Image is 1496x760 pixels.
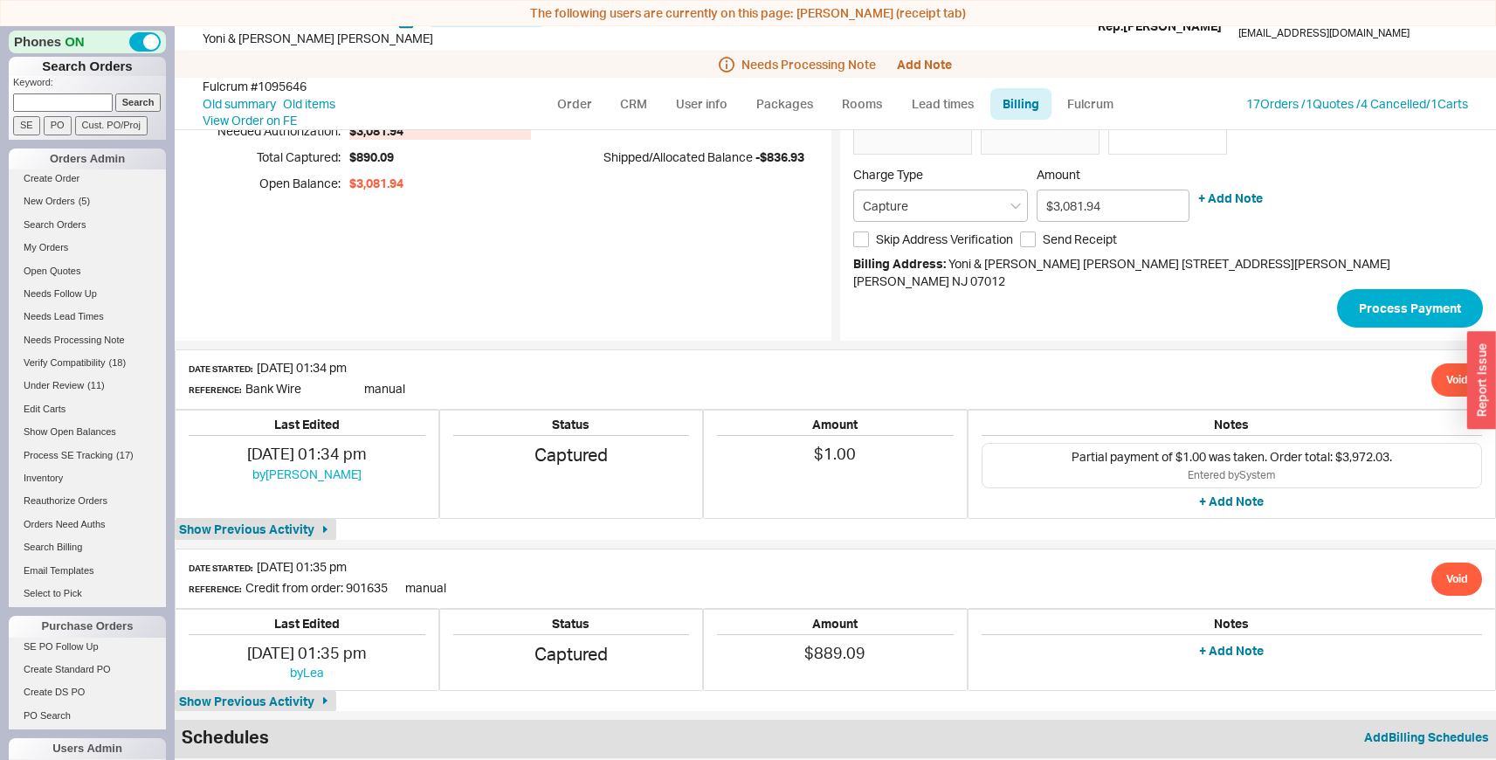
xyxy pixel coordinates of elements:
[24,288,97,299] span: Needs Follow Up
[257,559,347,574] span: [DATE] 01:35 pm
[24,335,125,345] span: Needs Processing Note
[349,149,531,166] span: $890.09
[9,616,166,637] div: Purchase Orders
[9,469,166,487] a: Inventory
[189,618,425,635] h5: Last Edited
[405,580,446,595] span: manual
[853,190,1028,222] input: Select...
[9,660,166,679] a: Create Standard PO
[1037,190,1189,222] input: Amount
[189,563,252,572] h6: Date Started:
[9,446,166,465] a: Process SE Tracking(17)
[9,285,166,303] a: Needs Follow Up
[245,580,388,595] span: Credit from order: 901635
[982,443,1482,487] div: Partial payment of $1.00 was taken. Order total: $3,972.03.
[897,58,952,72] button: Add Note
[876,231,1013,248] span: Skip Address Verification
[189,466,425,483] div: by [PERSON_NAME]
[9,377,166,395] a: Under Review(11)
[203,113,297,128] a: View Order on FE
[9,57,166,76] h1: Search Orders
[424,8,548,27] button: Needs Processing
[257,360,347,375] span: [DATE] 01:34 pm
[453,418,690,436] h5: Status
[9,149,166,169] div: Orders Admin
[349,175,403,192] span: $3,081.94
[44,116,72,135] input: PO
[203,30,753,47] div: Yoni & [PERSON_NAME] [PERSON_NAME]
[899,88,987,120] a: Lead times
[203,78,307,95] div: Fulcrum # 1095646
[853,231,869,247] input: Skip Address Verification
[717,618,954,635] h5: Amount
[9,584,166,603] a: Select to Pick
[1431,563,1482,596] button: Void
[982,618,1482,635] h5: Notes
[1426,96,1468,111] a: /1Carts
[13,76,166,93] p: Keyword:
[189,664,425,681] div: by Lea
[1199,642,1264,660] button: + Add Note
[1037,167,1189,183] span: Amount
[24,380,84,390] span: Under Review
[453,642,690,667] div: Captured
[75,116,148,135] input: Cust. PO/Proj
[179,693,314,710] span: Show Previous Activity
[9,538,166,556] a: Search Billing
[189,584,241,593] h6: Reference:
[1010,203,1021,210] svg: open menu
[9,169,166,188] a: Create Order
[1055,88,1127,120] a: Fulcrum
[9,638,166,656] a: SE PO Follow Up
[179,521,314,538] span: Show Previous Activity
[603,145,753,169] h5: Shipped/Allocated Balance
[1364,729,1489,746] button: AddBilling Schedules
[755,149,804,164] span: -$836.93
[1446,569,1467,590] span: Void
[9,192,166,211] a: New Orders(5)
[9,738,166,759] div: Users Admin
[245,381,301,396] span: Bank Wire
[196,144,341,170] h5: Total Captured:
[9,515,166,534] a: Orders Need Auths
[203,95,276,113] a: Old summary
[1431,363,1482,397] button: Void
[990,88,1051,120] a: Billing
[116,450,134,460] span: ( 17 )
[814,444,856,463] span: $1.00
[364,381,405,396] span: manual
[1198,190,1263,207] button: + Add Note
[608,88,659,120] a: CRM
[1043,231,1117,248] span: Send Receipt
[182,729,269,746] h2: Schedules
[79,196,90,206] span: ( 5 )
[1020,231,1036,247] input: Send Receipt
[189,364,252,373] h6: Date Started:
[65,32,85,51] span: ON
[545,88,604,120] a: Order
[9,423,166,441] a: Show Open Balances
[9,307,166,326] a: Needs Lead Times
[9,216,166,234] a: Search Orders
[9,331,166,349] a: Needs Processing Note
[1359,298,1461,319] span: Process Payment
[804,643,865,662] span: $889.09
[189,642,425,664] div: [DATE] 01:35 pm
[1246,96,1426,111] a: 17Orders /1Quotes /4 Cancelled
[1337,289,1483,328] button: Process Payment
[853,255,1484,289] div: Yoni & [PERSON_NAME] [PERSON_NAME] [STREET_ADDRESS][PERSON_NAME] [PERSON_NAME] NJ 07012
[109,357,127,368] span: ( 18 )
[982,418,1482,436] h5: Notes
[1199,493,1264,510] button: + Add Note
[9,31,166,53] div: Phones
[1446,370,1467,390] span: Void
[24,450,113,460] span: Process SE Tracking
[9,492,166,510] a: Reauthorize Orders
[796,5,966,20] span: [PERSON_NAME] (receipt tab)
[744,88,826,120] a: Packages
[853,167,923,182] span: Charge Type
[87,380,105,390] span: ( 11 )
[853,256,946,271] span: Billing Address:
[453,618,690,635] h5: Status
[115,93,162,112] input: Search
